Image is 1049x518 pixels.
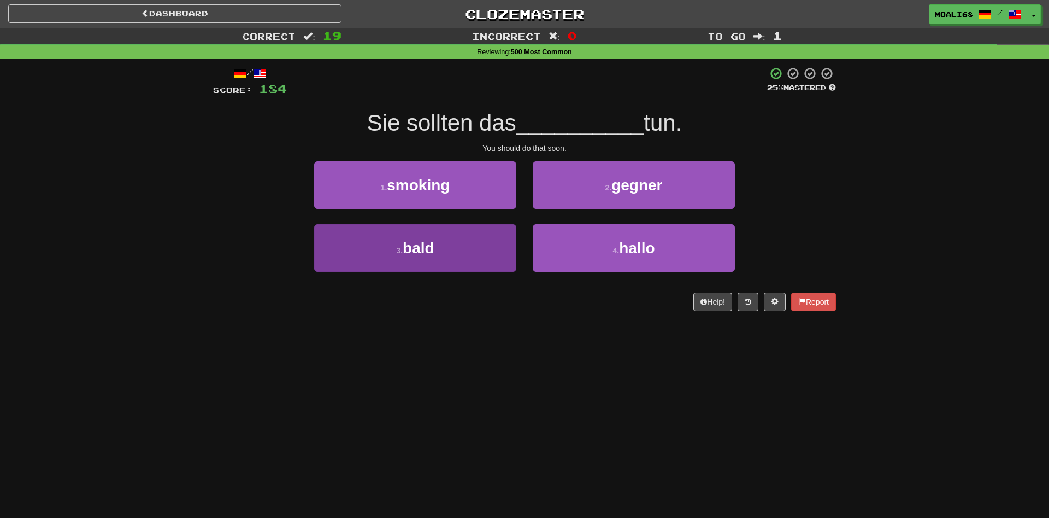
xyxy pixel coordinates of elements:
[381,183,387,192] small: 1 .
[396,246,403,255] small: 3 .
[929,4,1027,24] a: moali68 /
[568,29,577,42] span: 0
[242,31,296,42] span: Correct
[259,82,287,95] span: 184
[213,67,287,80] div: /
[693,293,732,311] button: Help!
[753,32,765,41] span: :
[619,240,655,257] span: hallo
[511,48,572,56] strong: 500 Most Common
[533,161,735,209] button: 2.gegner
[403,240,434,257] span: bald
[549,32,561,41] span: :
[935,9,973,19] span: moali68
[533,224,735,272] button: 4.hallo
[767,83,783,92] span: 25 %
[323,29,341,42] span: 19
[611,177,662,194] span: gegner
[738,293,758,311] button: Round history (alt+y)
[472,31,541,42] span: Incorrect
[612,246,619,255] small: 4 .
[773,29,782,42] span: 1
[213,143,836,154] div: You should do that soon.
[644,110,682,136] span: tun.
[314,224,516,272] button: 3.bald
[358,4,691,24] a: Clozemaster
[8,4,341,23] a: Dashboard
[791,293,836,311] button: Report
[213,85,252,95] span: Score:
[605,183,611,192] small: 2 .
[387,177,450,194] span: smoking
[303,32,315,41] span: :
[367,110,516,136] span: Sie sollten das
[516,110,644,136] span: __________
[314,161,516,209] button: 1.smoking
[708,31,746,42] span: To go
[767,83,836,93] div: Mastered
[997,9,1003,16] span: /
